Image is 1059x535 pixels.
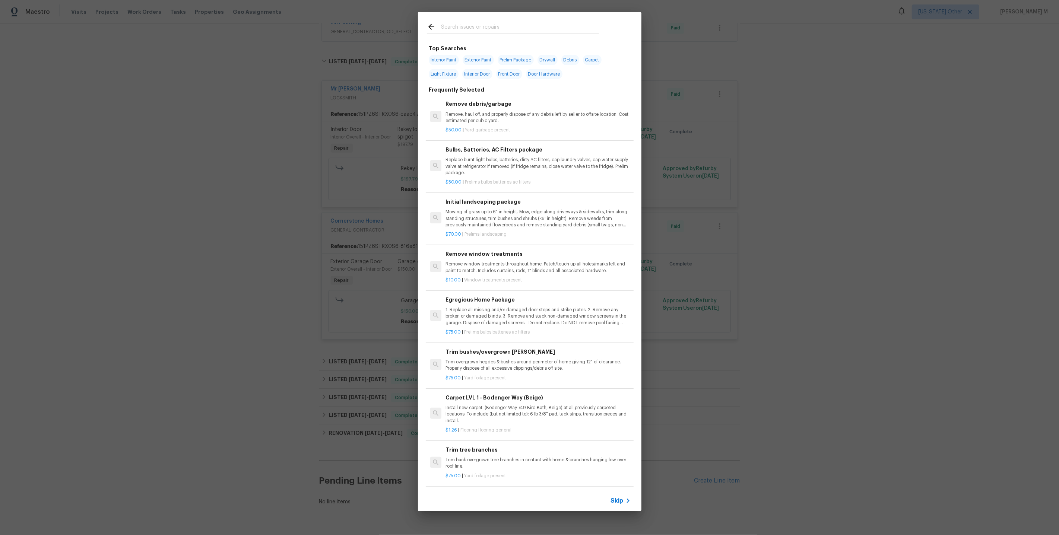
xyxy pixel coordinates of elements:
p: | [446,127,630,133]
p: Install new carpet. (Bodenger Way 749 Bird Bath, Beige) at all previously carpeted locations. To ... [446,405,630,424]
p: | [446,231,630,238]
span: Window treatments present [464,278,522,282]
span: $50.00 [446,128,462,132]
h6: Top Searches [429,44,467,52]
h6: Frequently Selected [429,86,485,94]
span: Debris [561,55,579,65]
h6: Remove debris/garbage [446,100,630,108]
span: Prelims bulbs batteries ac filters [464,330,530,334]
span: Exterior Paint [463,55,494,65]
span: Front Door [496,69,522,79]
span: $75.00 [446,330,461,334]
h6: Initial landscaping package [446,198,630,206]
span: $70.00 [446,232,461,236]
h6: Trim tree branches [446,446,630,454]
span: Interior Door [462,69,492,79]
span: $1.26 [446,428,457,432]
p: | [446,277,630,283]
h6: Remove window treatments [446,250,630,258]
span: Carpet [583,55,602,65]
h6: Bulbs, Batteries, AC Filters package [446,146,630,154]
p: | [446,179,630,185]
span: Door Hardware [526,69,562,79]
p: Trim back overgrown tree branches in contact with home & branches hanging low over roof line. [446,457,630,469]
span: Prelims landscaping [464,232,507,236]
h6: Trim bushes/overgrown [PERSON_NAME] [446,348,630,356]
span: Interior Paint [429,55,459,65]
p: | [446,427,630,433]
span: Prelim Package [498,55,534,65]
p: | [446,375,630,381]
span: Yard foilage present [464,474,506,478]
span: Prelims bulbs batteries ac filters [465,180,530,184]
p: Replace burnt light bulbs, batteries, dirty AC filters, cap laundry valves, cap water supply valv... [446,157,630,176]
span: Skip [611,497,624,504]
input: Search issues or repairs [441,22,599,34]
h6: Carpet LVL 1 - Bodenger Way (Beige) [446,394,630,402]
p: Remove window treatments throughout home. Patch/touch up all holes/marks left and paint to match.... [446,261,630,274]
h6: Egregious Home Package [446,296,630,304]
p: Mowing of grass up to 6" in height. Mow, edge along driveways & sidewalks, trim along standing st... [446,209,630,228]
span: $50.00 [446,180,462,184]
span: Flooring flooring general [460,428,511,432]
span: Yard foilage present [464,376,506,380]
span: Drywall [538,55,558,65]
p: Trim overgrown hegdes & bushes around perimeter of home giving 12" of clearance. Properly dispose... [446,359,630,372]
span: Light Fixture [429,69,459,79]
span: $75.00 [446,376,461,380]
p: | [446,473,630,479]
p: Remove, haul off, and properly dispose of any debris left by seller to offsite location. Cost est... [446,111,630,124]
span: Yard garbage present [465,128,510,132]
span: $10.00 [446,278,461,282]
p: | [446,329,630,335]
p: 1. Replace all missing and/or damaged door stops and strike plates. 2. Remove any broken or damag... [446,307,630,326]
span: $75.00 [446,474,461,478]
